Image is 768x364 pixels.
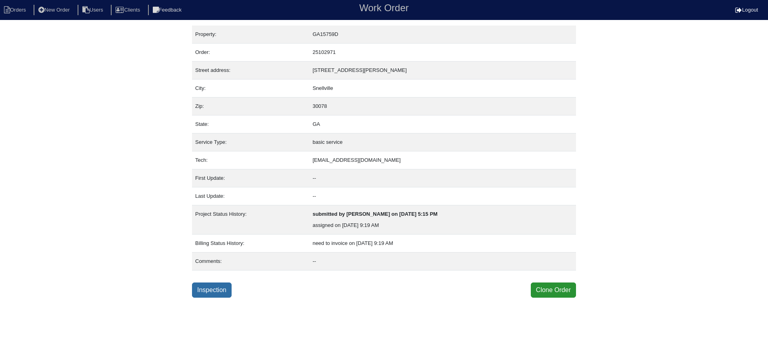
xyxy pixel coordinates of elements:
[309,44,576,62] td: 25102971
[192,235,309,253] td: Billing Status History:
[111,7,146,13] a: Clients
[192,187,309,205] td: Last Update:
[34,5,76,16] li: New Order
[735,7,758,13] a: Logout
[309,151,576,169] td: [EMAIL_ADDRESS][DOMAIN_NAME]
[148,5,188,16] li: Feedback
[192,26,309,44] td: Property:
[309,62,576,80] td: [STREET_ADDRESS][PERSON_NAME]
[192,62,309,80] td: Street address:
[309,169,576,187] td: --
[309,187,576,205] td: --
[192,253,309,271] td: Comments:
[34,7,76,13] a: New Order
[192,133,309,151] td: Service Type:
[309,97,576,115] td: 30078
[192,115,309,133] td: State:
[192,97,309,115] td: Zip:
[78,5,110,16] li: Users
[192,44,309,62] td: Order:
[531,282,576,298] button: Clone Order
[111,5,146,16] li: Clients
[312,220,573,231] div: assigned on [DATE] 9:19 AM
[309,253,576,271] td: --
[192,151,309,169] td: Tech:
[309,80,576,97] td: Snellville
[309,115,576,133] td: GA
[192,282,232,298] a: Inspection
[192,205,309,235] td: Project Status History:
[312,238,573,249] div: need to invoice on [DATE] 9:19 AM
[192,80,309,97] td: City:
[78,7,110,13] a: Users
[312,209,573,220] div: submitted by [PERSON_NAME] on [DATE] 5:15 PM
[309,26,576,44] td: GA15759D
[192,169,309,187] td: First Update:
[309,133,576,151] td: basic service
